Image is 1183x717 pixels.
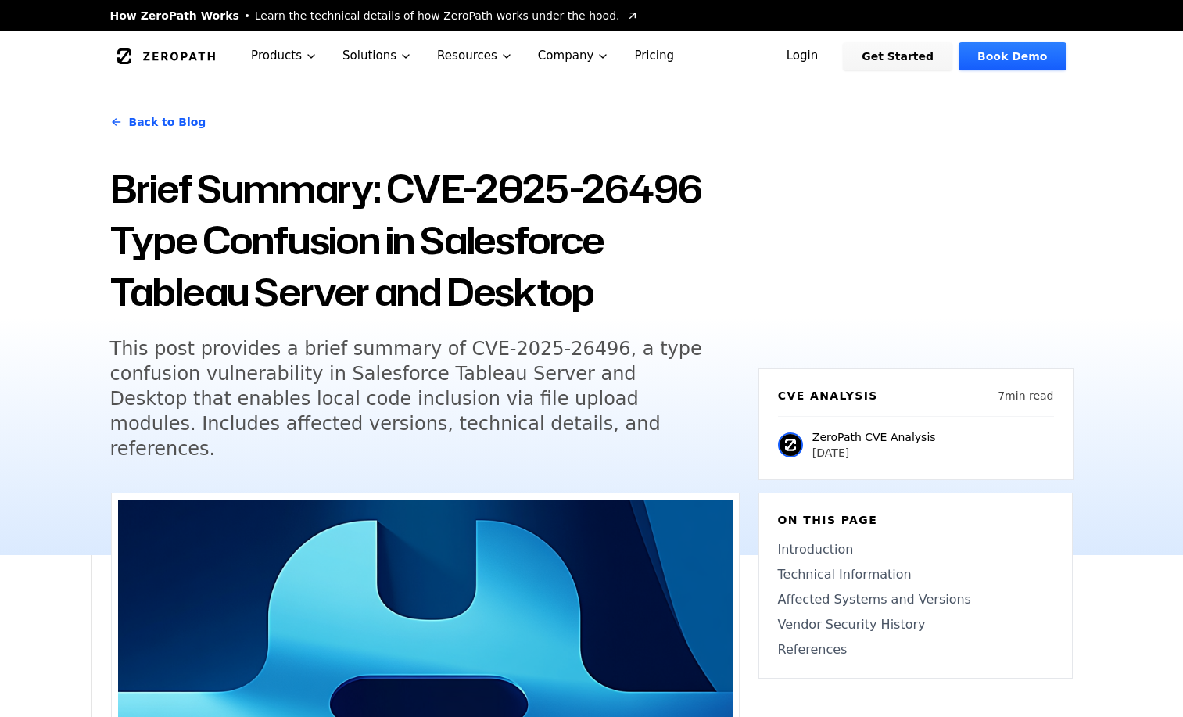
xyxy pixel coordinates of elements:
[110,8,239,23] span: How ZeroPath Works
[959,42,1066,70] a: Book Demo
[998,388,1053,403] p: 7 min read
[778,388,878,403] h6: CVE Analysis
[622,31,686,81] a: Pricing
[778,540,1053,559] a: Introduction
[91,31,1092,81] nav: Global
[778,615,1053,634] a: Vendor Security History
[768,42,837,70] a: Login
[330,31,425,81] button: Solutions
[425,31,525,81] button: Resources
[525,31,622,81] button: Company
[110,100,206,144] a: Back to Blog
[778,432,803,457] img: ZeroPath CVE Analysis
[778,512,1053,528] h6: On this page
[110,8,639,23] a: How ZeroPath WorksLearn the technical details of how ZeroPath works under the hood.
[255,8,620,23] span: Learn the technical details of how ZeroPath works under the hood.
[778,565,1053,584] a: Technical Information
[110,336,711,461] h5: This post provides a brief summary of CVE-2025-26496, a type confusion vulnerability in Salesforc...
[778,640,1053,659] a: References
[778,590,1053,609] a: Affected Systems and Versions
[812,429,936,445] p: ZeroPath CVE Analysis
[812,445,936,461] p: [DATE]
[843,42,952,70] a: Get Started
[238,31,330,81] button: Products
[110,163,740,317] h1: Brief Summary: CVE-2025-26496 Type Confusion in Salesforce Tableau Server and Desktop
